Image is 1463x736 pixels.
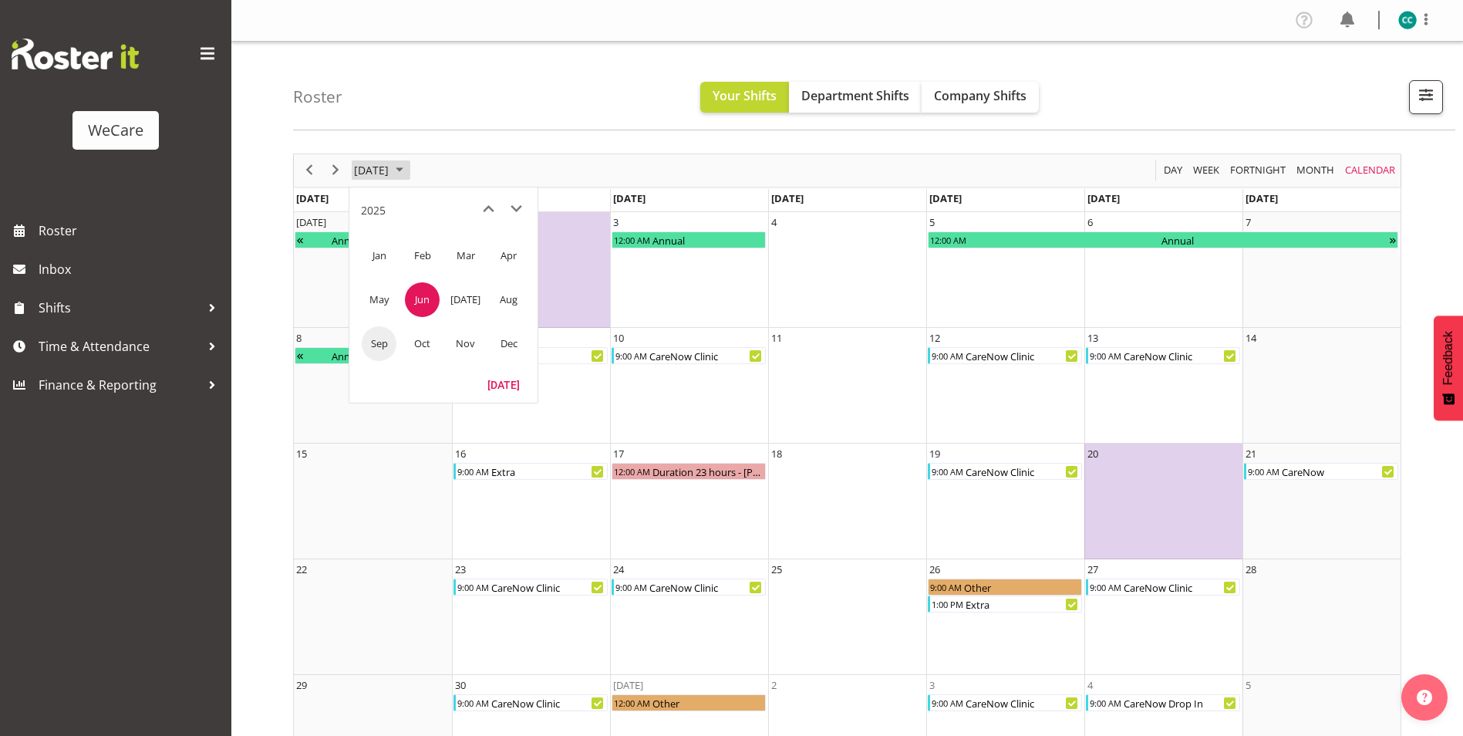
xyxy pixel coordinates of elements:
[296,191,329,205] span: [DATE]
[448,282,483,317] span: [DATE]
[1084,559,1242,675] td: Friday, June 27, 2025
[926,559,1084,675] td: Thursday, June 26, 2025
[964,348,1081,363] div: CareNow Clinic
[928,579,1082,596] div: Other Begin From Thursday, June 26, 2025 at 9:00:00 AM GMT+12:00 Ends At Thursday, June 26, 2025 ...
[612,347,766,364] div: CareNow Clinic Begin From Tuesday, June 10, 2025 at 9:00:00 AM GMT+12:00 Ends At Tuesday, June 10...
[296,562,307,577] div: 22
[452,559,610,675] td: Monday, June 23, 2025
[296,446,307,461] div: 15
[610,212,768,328] td: Tuesday, June 3, 2025
[648,579,765,595] div: CareNow Clinic
[1122,579,1239,595] div: CareNow Clinic
[1084,328,1242,444] td: Friday, June 13, 2025
[651,464,765,479] div: Duration 23 hours - [PERSON_NAME]
[1192,160,1221,180] span: Week
[325,160,346,180] button: Next
[294,328,452,444] td: Sunday, June 8, 2025
[1086,694,1240,711] div: CareNow Drop In Begin From Friday, July 4, 2025 at 9:00:00 AM GMT+12:00 Ends At Friday, July 4, 2...
[768,444,926,559] td: Wednesday, June 18, 2025
[964,596,1081,612] div: Extra
[613,677,643,693] div: [DATE]
[1087,677,1093,693] div: 4
[456,695,490,711] div: 9:00 AM
[612,579,766,596] div: CareNow Clinic Begin From Tuesday, June 24, 2025 at 9:00:00 AM GMT+12:00 Ends At Tuesday, June 24...
[1242,559,1401,675] td: Saturday, June 28, 2025
[771,330,782,346] div: 11
[405,326,440,361] span: Oct
[474,195,502,223] button: previous month
[305,348,390,363] div: Annual
[305,232,390,248] div: Annual
[929,446,940,461] div: 19
[651,232,765,248] div: Annual
[362,326,396,361] span: Sep
[926,212,1084,328] td: Thursday, June 5, 2025
[651,695,765,711] div: Other
[771,562,782,577] div: 25
[491,282,526,317] span: Aug
[926,328,1084,444] td: Thursday, June 12, 2025
[930,596,964,612] div: 1:00 PM
[361,195,386,226] div: title
[453,579,608,596] div: CareNow Clinic Begin From Monday, June 23, 2025 at 9:00:00 AM GMT+12:00 Ends At Monday, June 23, ...
[1246,191,1278,205] span: [DATE]
[967,232,1388,248] div: Annual
[1246,464,1280,479] div: 9:00 AM
[1441,331,1455,385] span: Feedback
[612,232,651,248] div: 12:00 AM
[455,446,466,461] div: 16
[296,154,322,187] div: previous period
[929,214,935,230] div: 5
[1229,160,1287,180] span: Fortnight
[1088,348,1122,363] div: 9:00 AM
[928,463,1082,480] div: CareNow Clinic Begin From Thursday, June 19, 2025 at 9:00:00 AM GMT+12:00 Ends At Thursday, June ...
[1242,328,1401,444] td: Saturday, June 14, 2025
[322,154,349,187] div: next period
[1084,212,1242,328] td: Friday, June 6, 2025
[455,677,466,693] div: 30
[293,88,342,106] h4: Roster
[296,214,326,230] div: [DATE]
[39,335,201,358] span: Time & Attendance
[700,82,789,113] button: Your Shifts
[929,579,962,595] div: 9:00 AM
[613,446,624,461] div: 17
[1343,160,1397,180] span: calendar
[39,219,224,242] span: Roster
[456,464,490,479] div: 9:00 AM
[1084,444,1242,559] td: Friday, June 20, 2025
[39,296,201,319] span: Shifts
[294,444,452,559] td: Sunday, June 15, 2025
[502,195,530,223] button: next month
[771,191,804,205] span: [DATE]
[1087,330,1098,346] div: 13
[491,326,526,361] span: Dec
[1086,347,1240,364] div: CareNow Clinic Begin From Friday, June 13, 2025 at 9:00:00 AM GMT+12:00 Ends At Friday, June 13, ...
[1161,160,1185,180] button: Timeline Day
[1087,562,1098,577] div: 27
[352,160,410,180] button: May 2025
[1087,446,1098,461] div: 20
[349,154,413,187] div: June 2025
[296,677,307,693] div: 29
[1246,330,1256,346] div: 14
[39,258,224,281] span: Inbox
[610,559,768,675] td: Tuesday, June 24, 2025
[1246,562,1256,577] div: 28
[613,214,619,230] div: 3
[614,348,648,363] div: 9:00 AM
[929,562,940,577] div: 26
[771,677,777,693] div: 2
[490,464,607,479] div: Extra
[453,463,608,480] div: Extra Begin From Monday, June 16, 2025 at 9:00:00 AM GMT+12:00 Ends At Monday, June 16, 2025 at 5...
[964,695,1081,711] div: CareNow Clinic
[294,559,452,675] td: Sunday, June 22, 2025
[1088,695,1122,711] div: 9:00 AM
[713,87,777,104] span: Your Shifts
[768,328,926,444] td: Wednesday, June 11, 2025
[613,562,624,577] div: 24
[456,579,490,595] div: 9:00 AM
[448,326,483,361] span: Nov
[771,446,782,461] div: 18
[1295,160,1336,180] span: Month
